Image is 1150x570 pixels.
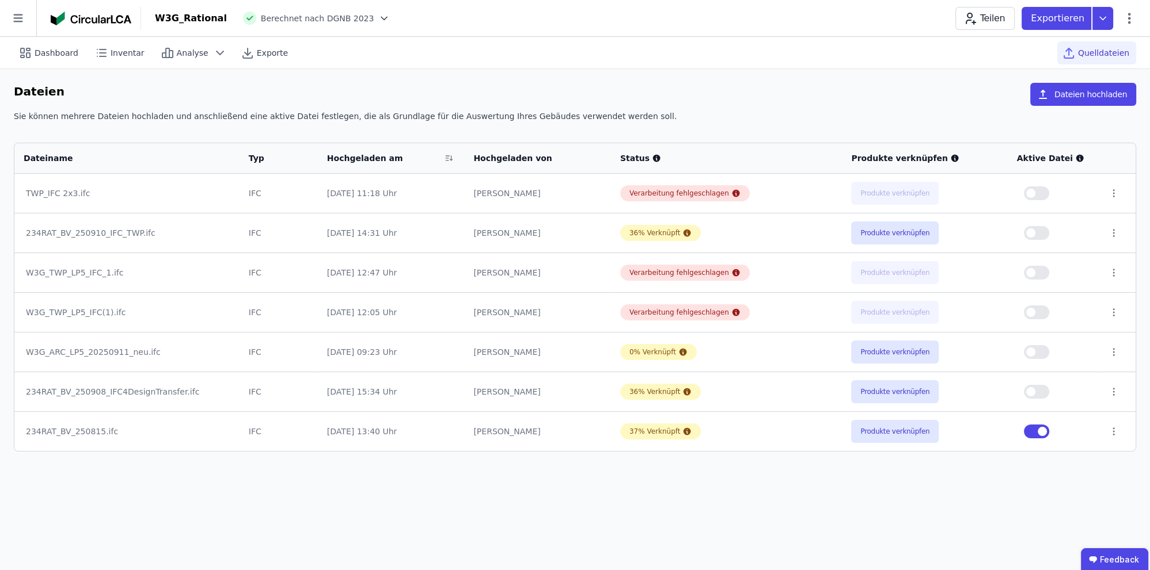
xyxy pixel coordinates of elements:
[155,12,227,25] div: W3G_Rational
[1031,12,1087,25] p: Exportieren
[249,267,309,278] div: IFC
[327,227,456,239] div: [DATE] 14:31 Uhr
[249,188,309,199] div: IFC
[629,228,681,238] div: 36% Verknüpft
[249,426,309,437] div: IFC
[629,347,676,357] div: 0% Verknüpft
[473,267,602,278] div: [PERSON_NAME]
[473,307,602,318] div: [PERSON_NAME]
[51,12,131,25] img: Concular
[26,426,228,437] div: 234RAT_BV_250815.ifc
[26,307,228,318] div: W3G_TWP_LP5_IFC(1).ifc
[26,346,228,358] div: W3G_ARC_LP5_20250911_neu.ifc
[473,426,602,437] div: [PERSON_NAME]
[14,110,1136,131] div: Sie können mehrere Dateien hochladen und anschließend eine aktive Datei festlegen, die als Grundl...
[327,426,456,437] div: [DATE] 13:40 Uhr
[473,188,602,199] div: [PERSON_NAME]
[629,387,681,396] div: 36% Verknüpft
[1017,152,1091,164] div: Aktive Datei
[851,152,998,164] div: Produkte verknüpfen
[26,188,228,199] div: TWP_IFC 2x3.ifc
[327,307,456,318] div: [DATE] 12:05 Uhr
[473,346,602,358] div: [PERSON_NAME]
[955,7,1015,30] button: Teilen
[629,308,729,317] div: Verarbeitung fehlgeschlagen
[851,341,939,364] button: Produkte verknüpfen
[177,47,208,59] span: Analyse
[35,47,78,59] span: Dashboard
[620,152,833,164] div: Status
[851,380,939,403] button: Produkte verknüpfen
[327,188,456,199] div: [DATE] 11:18 Uhr
[851,420,939,443] button: Produkte verknüpfen
[851,182,939,205] button: Produkte verknüpfen
[629,427,681,436] div: 37% Verknüpft
[26,227,228,239] div: 234RAT_BV_250910_IFC_TWP.ifc
[327,267,456,278] div: [DATE] 12:47 Uhr
[249,227,309,239] div: IFC
[261,13,374,24] span: Berechnet nach DGNB 2023
[249,307,309,318] div: IFC
[1030,83,1136,106] button: Dateien hochladen
[249,346,309,358] div: IFC
[327,346,456,358] div: [DATE] 09:23 Uhr
[257,47,288,59] span: Exporte
[473,386,602,397] div: [PERSON_NAME]
[24,152,215,164] div: Dateiname
[1078,47,1129,59] span: Quelldateien
[473,227,602,239] div: [PERSON_NAME]
[26,386,228,397] div: 234RAT_BV_250908_IFC4DesignTransfer.ifc
[327,152,441,164] div: Hochgeladen am
[851,261,939,284] button: Produkte verknüpfen
[851,221,939,244] button: Produkte verknüpfen
[851,301,939,324] button: Produkte verknüpfen
[249,386,309,397] div: IFC
[111,47,145,59] span: Inventar
[249,152,295,164] div: Typ
[26,267,228,278] div: W3G_TWP_LP5_IFC_1.ifc
[327,386,456,397] div: [DATE] 15:34 Uhr
[14,83,64,101] h6: Dateien
[473,152,587,164] div: Hochgeladen von
[629,268,729,277] div: Verarbeitung fehlgeschlagen
[629,189,729,198] div: Verarbeitung fehlgeschlagen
